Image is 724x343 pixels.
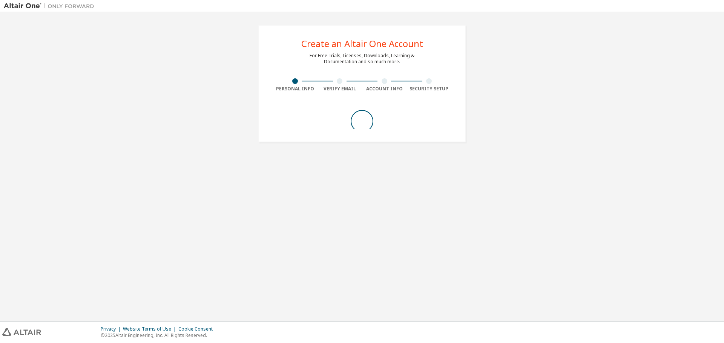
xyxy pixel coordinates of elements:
div: For Free Trials, Licenses, Downloads, Learning & Documentation and so much more. [310,53,414,65]
div: Account Info [362,86,407,92]
div: Personal Info [273,86,318,92]
div: Website Terms of Use [123,326,178,332]
div: Verify Email [318,86,362,92]
p: © 2025 Altair Engineering, Inc. All Rights Reserved. [101,332,217,338]
img: Altair One [4,2,98,10]
div: Privacy [101,326,123,332]
div: Create an Altair One Account [301,39,423,48]
img: altair_logo.svg [2,328,41,336]
div: Cookie Consent [178,326,217,332]
div: Security Setup [407,86,452,92]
